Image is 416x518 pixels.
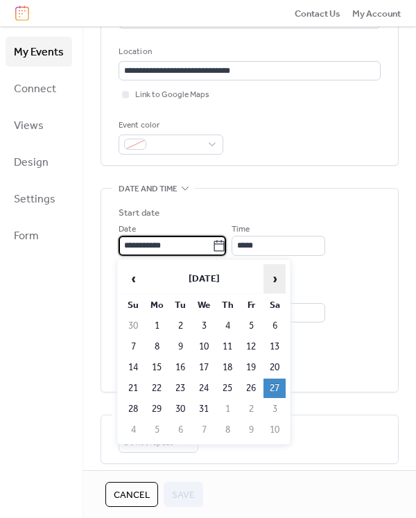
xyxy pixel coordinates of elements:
[14,225,39,247] span: Form
[169,399,191,419] td: 30
[263,399,286,419] td: 3
[169,316,191,336] td: 2
[263,316,286,336] td: 6
[216,316,239,336] td: 4
[264,265,285,293] span: ›
[119,206,159,220] div: Start date
[240,420,262,440] td: 9
[240,337,262,356] td: 12
[216,295,239,315] th: Th
[14,42,64,63] span: My Events
[169,337,191,356] td: 9
[240,358,262,377] td: 19
[14,152,49,173] span: Design
[122,316,144,336] td: 30
[169,358,191,377] td: 16
[105,482,158,507] button: Cancel
[119,119,220,132] div: Event color
[193,399,215,419] td: 31
[240,399,262,419] td: 2
[263,337,286,356] td: 13
[146,337,168,356] td: 8
[263,379,286,398] td: 27
[169,420,191,440] td: 6
[193,295,215,315] th: We
[193,379,215,398] td: 24
[169,295,191,315] th: Tu
[14,78,56,100] span: Connect
[146,420,168,440] td: 5
[263,295,286,315] th: Sa
[119,182,177,196] span: Date and time
[6,110,72,140] a: Views
[123,265,144,293] span: ‹
[114,488,150,502] span: Cancel
[216,358,239,377] td: 18
[146,399,168,419] td: 29
[14,189,55,210] span: Settings
[352,6,401,20] a: My Account
[216,379,239,398] td: 25
[119,45,378,59] div: Location
[6,184,72,214] a: Settings
[295,7,340,21] span: Contact Us
[146,264,262,294] th: [DATE]
[122,337,144,356] td: 7
[232,223,250,236] span: Time
[15,6,29,21] img: logo
[122,379,144,398] td: 21
[6,147,72,177] a: Design
[119,223,136,236] span: Date
[295,6,340,20] a: Contact Us
[263,358,286,377] td: 20
[14,115,44,137] span: Views
[146,358,168,377] td: 15
[122,295,144,315] th: Su
[240,295,262,315] th: Fr
[135,88,209,102] span: Link to Google Maps
[216,337,239,356] td: 11
[193,358,215,377] td: 17
[193,420,215,440] td: 7
[240,316,262,336] td: 5
[146,379,168,398] td: 22
[193,337,215,356] td: 10
[216,420,239,440] td: 8
[6,221,72,250] a: Form
[122,358,144,377] td: 14
[240,379,262,398] td: 26
[6,74,72,103] a: Connect
[193,316,215,336] td: 3
[146,316,168,336] td: 1
[169,379,191,398] td: 23
[6,37,72,67] a: My Events
[216,399,239,419] td: 1
[122,399,144,419] td: 28
[352,7,401,21] span: My Account
[146,295,168,315] th: Mo
[122,420,144,440] td: 4
[263,420,286,440] td: 10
